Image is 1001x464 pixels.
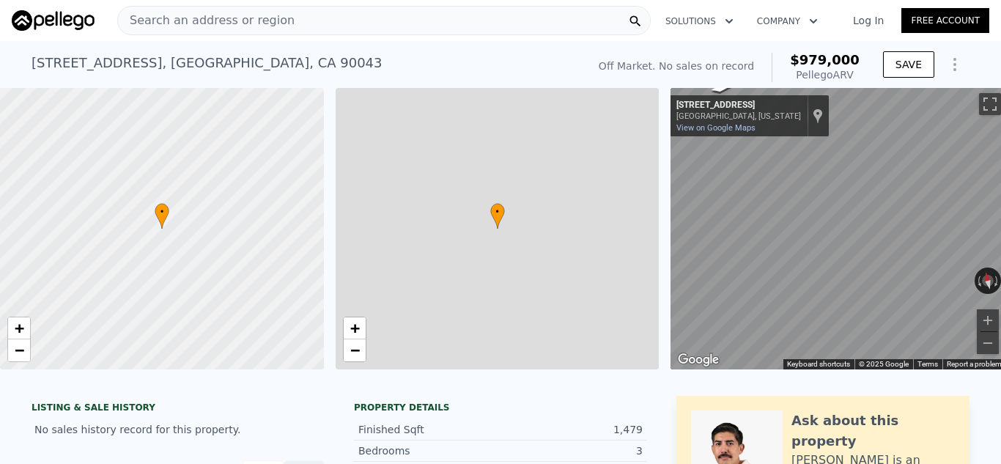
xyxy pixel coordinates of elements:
[859,360,909,368] span: © 2025 Google
[676,123,756,133] a: View on Google Maps
[940,50,969,79] button: Show Options
[490,203,505,229] div: •
[975,268,983,294] button: Rotate counterclockwise
[977,332,999,354] button: Zoom out
[917,360,938,368] a: Terms (opens in new tab)
[32,416,325,443] div: No sales history record for this property.
[32,402,325,416] div: LISTING & SALE HISTORY
[654,8,745,34] button: Solutions
[676,100,801,111] div: [STREET_ADDRESS]
[155,205,169,218] span: •
[674,350,723,369] img: Google
[500,443,643,458] div: 3
[599,59,754,73] div: Off Market. No sales on record
[979,93,1001,115] button: Toggle fullscreen view
[350,319,359,337] span: +
[8,339,30,361] a: Zoom out
[15,319,24,337] span: +
[358,422,500,437] div: Finished Sqft
[901,8,989,33] a: Free Account
[358,443,500,458] div: Bedrooms
[993,268,1001,294] button: Rotate clockwise
[813,108,823,124] a: Show location on map
[490,205,505,218] span: •
[500,422,643,437] div: 1,479
[977,309,999,331] button: Zoom in
[12,10,95,31] img: Pellego
[354,402,647,413] div: Property details
[8,317,30,339] a: Zoom in
[676,111,801,121] div: [GEOGRAPHIC_DATA], [US_STATE]
[674,350,723,369] a: Open this area in Google Maps (opens a new window)
[979,267,996,295] button: Reset the view
[791,410,955,452] div: Ask about this property
[745,8,830,34] button: Company
[835,13,901,28] a: Log In
[790,52,860,67] span: $979,000
[790,67,860,82] div: Pellego ARV
[787,359,850,369] button: Keyboard shortcuts
[15,341,24,359] span: −
[32,53,383,73] div: [STREET_ADDRESS] , [GEOGRAPHIC_DATA] , CA 90043
[118,12,295,29] span: Search an address or region
[350,341,359,359] span: −
[344,339,366,361] a: Zoom out
[883,51,934,78] button: SAVE
[155,203,169,229] div: •
[344,317,366,339] a: Zoom in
